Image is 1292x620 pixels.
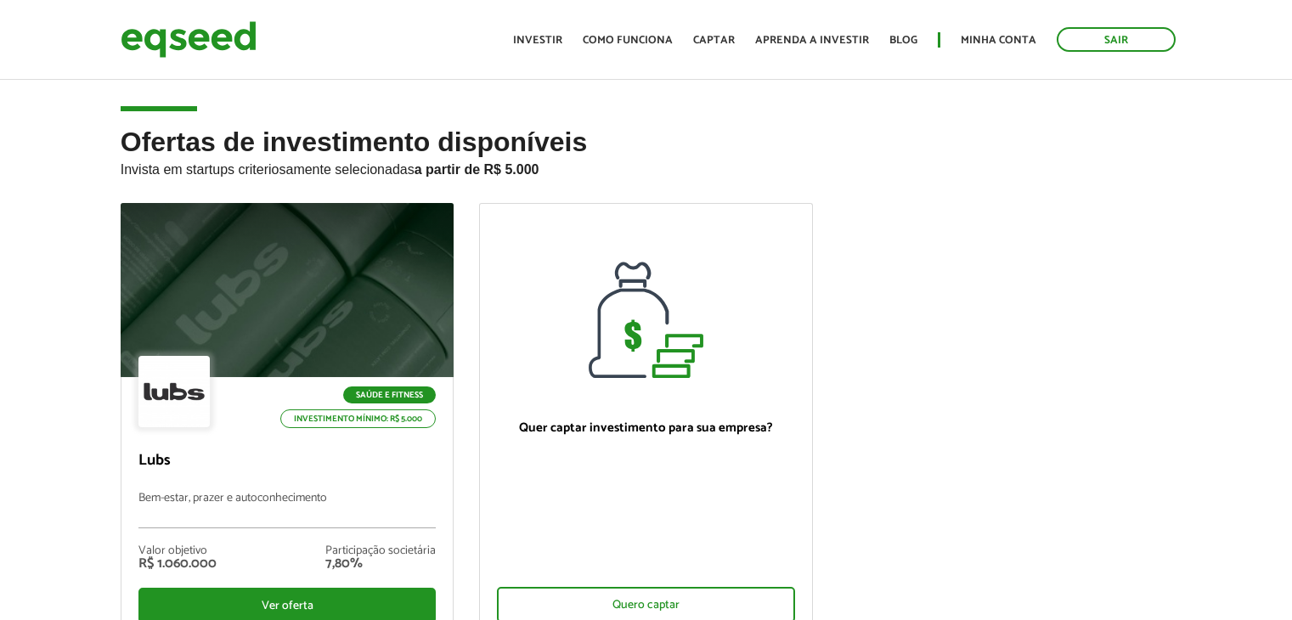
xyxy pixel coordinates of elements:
a: Blog [889,35,917,46]
strong: a partir de R$ 5.000 [415,162,539,177]
div: Valor objetivo [138,545,217,557]
a: Captar [693,35,735,46]
a: Aprenda a investir [755,35,869,46]
h2: Ofertas de investimento disponíveis [121,127,1172,203]
div: Participação societária [325,545,436,557]
p: Bem-estar, prazer e autoconhecimento [138,492,437,528]
a: Investir [513,35,562,46]
a: Minha conta [961,35,1036,46]
div: R$ 1.060.000 [138,557,217,571]
p: Saúde e Fitness [343,386,436,403]
p: Quer captar investimento para sua empresa? [497,420,795,436]
a: Sair [1057,27,1176,52]
div: 7,80% [325,557,436,571]
a: Como funciona [583,35,673,46]
p: Invista em startups criteriosamente selecionadas [121,157,1172,178]
img: EqSeed [121,17,257,62]
p: Lubs [138,452,437,471]
p: Investimento mínimo: R$ 5.000 [280,409,436,428]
